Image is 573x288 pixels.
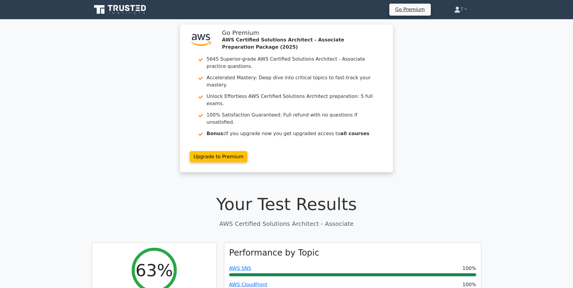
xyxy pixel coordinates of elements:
[92,219,481,228] p: AWS Certified Solutions Architect - Associate
[190,151,247,162] a: Upgrade to Premium
[392,5,428,14] a: Go Premium
[229,282,267,287] a: AWS CloudFront
[92,194,481,214] h1: Your Test Results
[229,265,251,271] a: AWS SNS
[462,265,476,272] span: 100%
[136,260,173,280] h2: 63%
[440,4,481,16] a: T
[229,248,319,258] h3: Performance by Topic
